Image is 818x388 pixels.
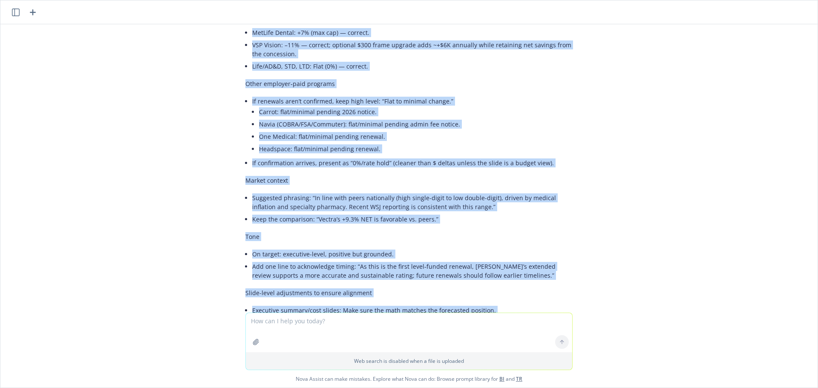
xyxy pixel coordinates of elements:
[252,192,573,213] li: Suggested phrasing: “In line with peers nationally (high single-digit to low double-digit), drive...
[252,248,573,260] li: On target: executive-level, positive but grounded.
[245,288,573,297] p: Slide-level adjustments to ensure alignment
[252,95,573,157] li: If renewals aren’t confirmed, keep high level: “Flat to minimal change.”
[245,79,573,88] p: Other employer‑paid programs
[259,106,573,118] li: Carrot: flat/minimal pending 2026 notice.
[259,143,573,155] li: Headspace: flat/minimal pending renewal.
[252,213,573,225] li: Keep the comparison: “Vectra’s +9.3% NET is favorable vs. peers.”
[259,130,573,143] li: One Medical: flat/minimal pending renewal.
[252,304,573,354] li: Executive summary/cost slides: Make sure the math matches the forecasted position.
[499,375,504,382] a: BI
[516,375,522,382] a: TR
[245,232,573,241] p: Tone
[259,118,573,130] li: Navia (COBRA/FSA/Commuter): flat/minimal pending admin fee notice.
[252,26,573,39] li: MetLife Dental: +7% (max cap) — correct.
[4,370,814,388] span: Nova Assist can make mistakes. Explore what Nova can do: Browse prompt library for and
[252,157,573,169] li: If confirmation arrives, present as “0%/rate hold” (cleaner than $ deltas unless the slide is a b...
[245,176,573,185] p: Market context
[252,260,573,282] li: Add one line to acknowledge timing: “As this is the first level‑funded renewal, [PERSON_NAME]’s e...
[252,60,573,72] li: Life/AD&D, STD, LTD: Flat (0%) — correct.
[252,39,573,60] li: VSP Vision: –11% — correct; optional $300 frame upgrade adds ~+$6K annually while retaining net s...
[251,357,567,365] p: Web search is disabled when a file is uploaded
